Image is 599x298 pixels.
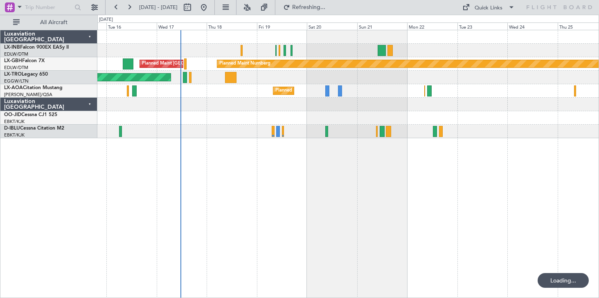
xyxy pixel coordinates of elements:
[458,1,519,14] button: Quick Links
[457,22,508,30] div: Tue 23
[4,112,57,117] a: OO-JIDCessna CJ1 525
[4,72,22,77] span: LX-TRO
[4,51,28,57] a: EDLW/DTM
[139,4,178,11] span: [DATE] - [DATE]
[475,4,502,12] div: Quick Links
[4,65,28,71] a: EDLW/DTM
[9,16,89,29] button: All Aircraft
[407,22,457,30] div: Mon 22
[4,85,63,90] a: LX-AOACitation Mustang
[307,22,357,30] div: Sat 20
[4,85,23,90] span: LX-AOA
[157,22,207,30] div: Wed 17
[4,126,20,131] span: D-IBLU
[219,58,270,70] div: Planned Maint Nurnberg
[4,92,52,98] a: [PERSON_NAME]/QSA
[4,126,64,131] a: D-IBLUCessna Citation M2
[357,22,408,30] div: Sun 21
[142,58,271,70] div: Planned Maint [GEOGRAPHIC_DATA] ([GEOGRAPHIC_DATA])
[538,273,589,288] div: Loading...
[507,22,558,30] div: Wed 24
[21,20,86,25] span: All Aircraft
[292,4,326,10] span: Refreshing...
[4,58,45,63] a: LX-GBHFalcon 7X
[279,1,329,14] button: Refreshing...
[4,58,22,63] span: LX-GBH
[4,78,29,84] a: EGGW/LTN
[207,22,257,30] div: Thu 18
[4,112,21,117] span: OO-JID
[25,1,72,13] input: Trip Number
[4,132,25,138] a: EBKT/KJK
[4,45,20,50] span: LX-INB
[4,119,25,125] a: EBKT/KJK
[106,22,157,30] div: Tue 16
[4,45,69,50] a: LX-INBFalcon 900EX EASy II
[257,22,307,30] div: Fri 19
[99,16,113,23] div: [DATE]
[275,85,367,97] div: Planned Maint Nice ([GEOGRAPHIC_DATA])
[4,72,48,77] a: LX-TROLegacy 650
